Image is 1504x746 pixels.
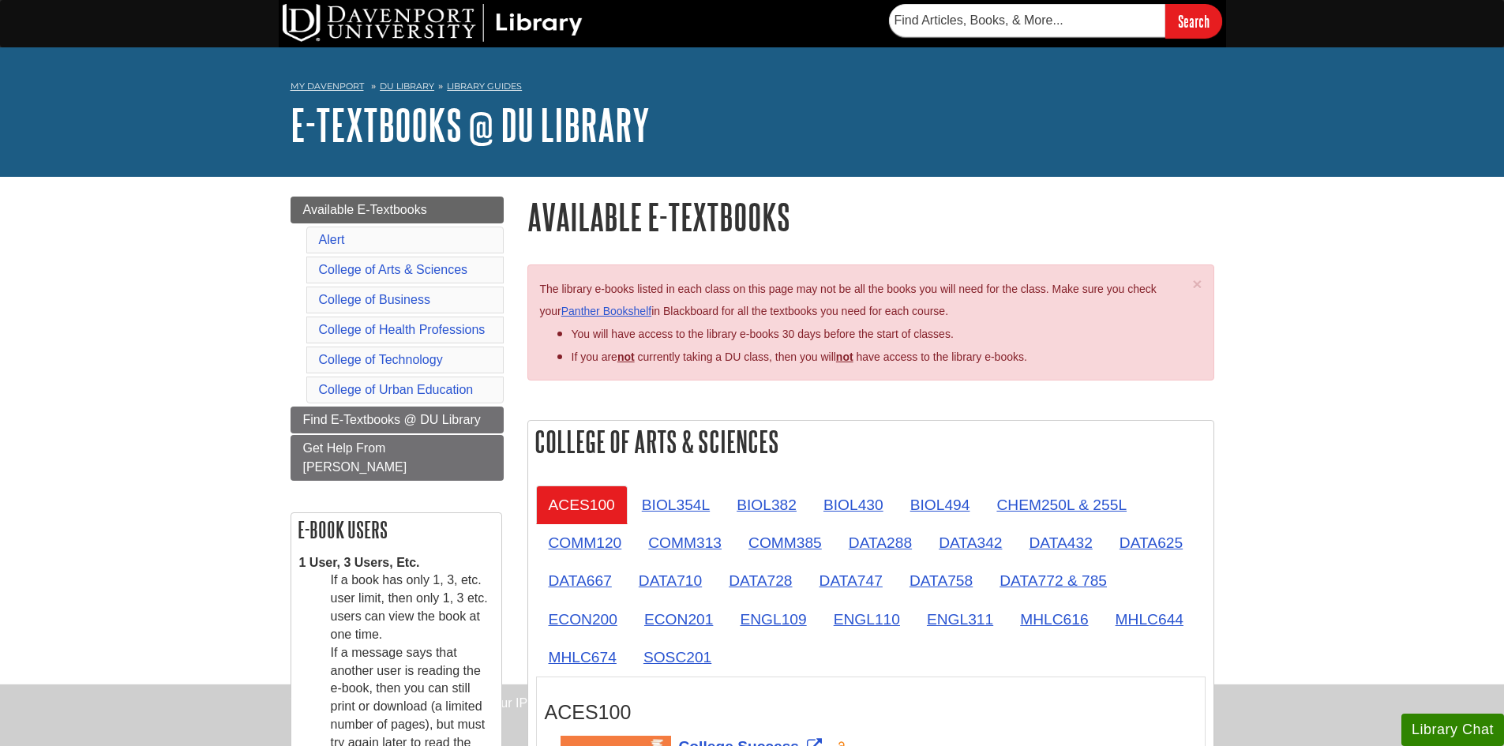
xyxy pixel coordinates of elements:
[617,351,635,363] strong: not
[636,523,734,562] a: COMM313
[836,523,925,562] a: DATA288
[540,283,1157,318] span: The library e-books listed in each class on this page may not be all the books you will need for ...
[811,485,896,524] a: BIOL430
[821,600,913,639] a: ENGL110
[898,485,983,524] a: BIOL494
[984,485,1139,524] a: CHEM250L & 255L
[319,233,345,246] a: Alert
[897,561,985,600] a: DATA758
[572,328,954,340] span: You will have access to the library e-books 30 days before the start of classes.
[926,523,1015,562] a: DATA342
[299,554,493,572] dt: 1 User, 3 Users, Etc.
[716,561,805,600] a: DATA728
[319,353,443,366] a: College of Technology
[1192,276,1202,292] button: Close
[724,485,809,524] a: BIOL382
[303,203,427,216] span: Available E-Textbooks
[545,701,1197,724] h3: ACES100
[631,638,724,677] a: SOSC201
[303,413,481,426] span: Find E-Textbooks @ DU Library
[1401,714,1504,746] button: Library Chat
[1107,523,1195,562] a: DATA625
[319,263,468,276] a: College of Arts & Sciences
[1192,275,1202,293] span: ×
[727,600,819,639] a: ENGL109
[572,351,1027,363] span: If you are currently taking a DU class, then you will have access to the library e-books.
[291,435,504,481] a: Get Help From [PERSON_NAME]
[291,197,504,223] a: Available E-Textbooks
[629,485,722,524] a: BIOL354L
[1103,600,1196,639] a: MHLC644
[807,561,895,600] a: DATA747
[319,323,486,336] a: College of Health Professions
[987,561,1120,600] a: DATA772 & 785
[536,485,628,524] a: ACES100
[447,81,522,92] a: Library Guides
[1016,523,1105,562] a: DATA432
[527,197,1214,237] h1: Available E-Textbooks
[914,600,1006,639] a: ENGL311
[1165,4,1222,38] input: Search
[736,523,835,562] a: COMM385
[536,638,629,677] a: MHLC674
[889,4,1222,38] form: Searches DU Library's articles, books, and more
[291,80,364,93] a: My Davenport
[1007,600,1101,639] a: MHLC616
[528,421,1213,463] h2: College of Arts & Sciences
[380,81,434,92] a: DU Library
[319,293,430,306] a: College of Business
[536,600,630,639] a: ECON200
[561,305,651,317] a: Panther Bookshelf
[291,76,1214,101] nav: breadcrumb
[536,523,635,562] a: COMM120
[536,561,624,600] a: DATA667
[291,513,501,546] h2: E-book Users
[319,383,474,396] a: College of Urban Education
[626,561,714,600] a: DATA710
[632,600,726,639] a: ECON201
[283,4,583,42] img: DU Library
[889,4,1165,37] input: Find Articles, Books, & More...
[836,351,853,363] u: not
[291,407,504,433] a: Find E-Textbooks @ DU Library
[303,441,407,474] span: Get Help From [PERSON_NAME]
[291,100,650,149] a: E-Textbooks @ DU Library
